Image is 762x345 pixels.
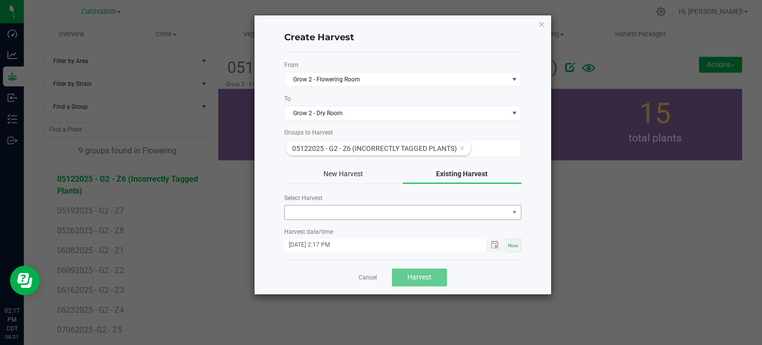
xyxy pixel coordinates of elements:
[284,227,521,236] label: Harvest date/time
[284,31,521,44] h4: Create Harvest
[10,266,40,295] iframe: Resource center
[284,239,476,251] input: MM/dd/yyyy HH:MM a
[284,61,521,69] label: From
[486,239,506,251] span: Toggle popup
[403,165,521,184] button: Existing Harvest
[508,243,518,248] span: Now
[392,269,447,286] button: Harvest
[359,274,377,282] a: Cancel
[284,194,521,203] label: Select Harvest
[285,72,508,86] span: Grow 2 - Flowering Room
[285,106,508,120] span: Grow 2 - Dry Room
[284,128,521,137] label: Groups to Harvest
[407,273,432,281] span: Harvest
[284,94,521,103] label: To
[284,165,403,184] button: New Harvest
[292,144,457,152] span: 05122025 - G2 - Z6 (Incorrectly Tagged Plants)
